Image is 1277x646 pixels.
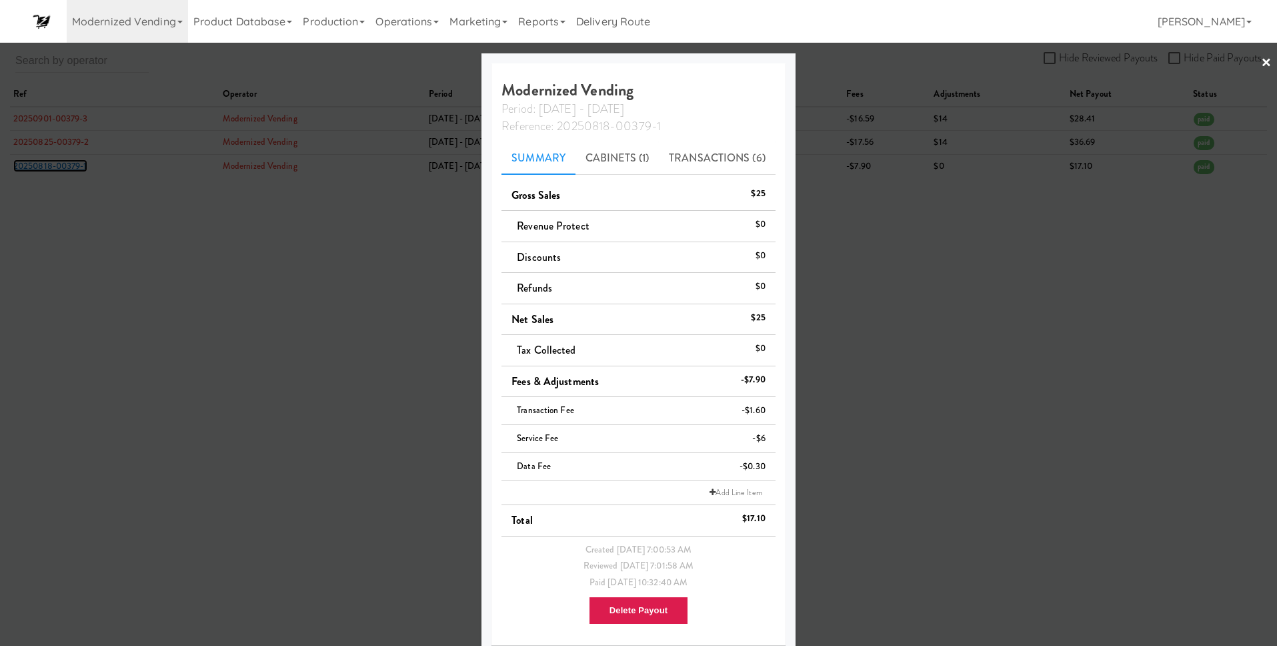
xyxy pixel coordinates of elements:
div: Reviewed [DATE] 7:01:58 AM [511,558,766,575]
a: × [1261,43,1272,84]
li: Service Fee-$6 [501,425,776,453]
span: Refunds [517,280,552,296]
span: Data Fee [517,460,551,472]
span: Period: [DATE] - [DATE] [501,100,624,117]
h4: Modernized Vending [501,81,776,134]
div: -$7.90 [741,372,766,388]
div: $0 [756,340,766,357]
span: Tax Collected [517,342,575,358]
div: $0 [756,216,766,233]
span: Total [511,513,533,528]
div: $25 [751,186,765,202]
a: Summary [501,141,575,175]
div: Paid [DATE] 10:32:40 AM [511,575,766,591]
li: Data Fee-$0.30 [501,453,776,481]
li: Transaction Fee-$1.60 [501,397,776,425]
div: $25 [751,310,765,326]
button: Delete Payout [589,597,688,625]
div: Created [DATE] 7:00:53 AM [511,542,766,559]
span: Revenue Protect [517,218,589,234]
span: Discounts [517,250,561,265]
a: Add Line Item [706,486,765,499]
a: Cabinets (1) [575,141,659,175]
div: -$1.60 [742,402,766,419]
div: $0 [756,248,766,264]
a: Transactions (6) [659,141,776,175]
span: Gross Sales [511,188,560,203]
div: -$0.30 [740,458,766,475]
span: Fees & Adjustments [511,374,599,389]
div: $0 [756,278,766,295]
span: Service Fee [517,432,558,444]
img: Micromart [30,10,53,33]
span: Reference: 20250818-00379-1 [501,117,661,135]
span: Net Sales [511,312,553,327]
span: Transaction Fee [517,404,574,416]
div: -$6 [752,430,765,447]
div: $17.10 [742,511,766,527]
